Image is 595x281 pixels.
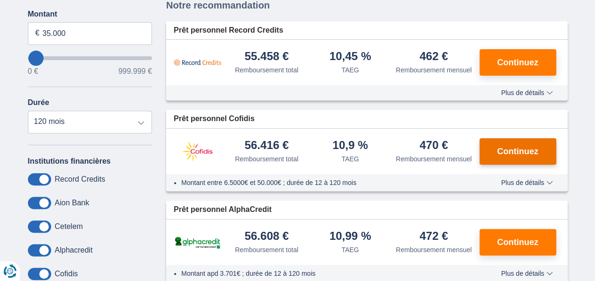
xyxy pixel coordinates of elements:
li: Montant apd 3.701€ ; durée de 12 à 120 mois [181,269,473,278]
span: 999.999 € [118,68,152,75]
button: Continuez [480,49,556,76]
span: Prêt personnel Cofidis [174,114,255,124]
button: Plus de détails [494,179,559,186]
span: Continuez [497,58,538,67]
div: TAEG [341,245,359,255]
label: Cetelem [55,222,83,231]
div: 10,99 % [329,230,371,243]
label: Institutions financières [28,157,111,166]
label: Cofidis [55,270,78,278]
span: Prêt personnel AlphaCredit [174,204,272,215]
span: Plus de détails [501,89,552,96]
span: 0 € [28,68,38,75]
span: Plus de détails [501,270,552,277]
label: Montant [28,10,152,18]
label: Durée [28,98,49,107]
div: 10,45 % [329,51,371,63]
button: Continuez [480,138,556,165]
button: Plus de détails [494,270,559,277]
label: Record Credits [55,175,106,184]
span: Prêt personnel Record Credits [174,25,283,36]
div: 462 € [419,51,448,63]
div: Remboursement total [235,245,298,255]
div: 10,9 % [332,140,368,152]
li: Montant entre 6.5000€ et 50.000€ ; durée de 12 à 120 mois [181,178,473,187]
div: 470 € [419,140,448,152]
div: 55.458 € [245,51,289,63]
div: 56.416 € [245,140,289,152]
div: 472 € [419,230,448,243]
img: pret personnel AlphaCredit [174,235,221,250]
div: Remboursement mensuel [396,154,471,164]
img: pret personnel Record Credits [174,51,221,74]
div: 56.608 € [245,230,289,243]
span: € [36,28,40,39]
img: pret personnel Cofidis [174,140,221,163]
span: Continuez [497,238,538,246]
span: Continuez [497,147,538,156]
div: Remboursement mensuel [396,245,471,255]
div: Remboursement total [235,154,298,164]
div: TAEG [341,65,359,75]
div: Remboursement mensuel [396,65,471,75]
button: Plus de détails [494,89,559,97]
input: wantToBorrow [28,56,152,60]
span: Plus de détails [501,179,552,186]
div: Remboursement total [235,65,298,75]
label: Alphacredit [55,246,93,255]
div: TAEG [341,154,359,164]
label: Aion Bank [55,199,89,207]
button: Continuez [480,229,556,255]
